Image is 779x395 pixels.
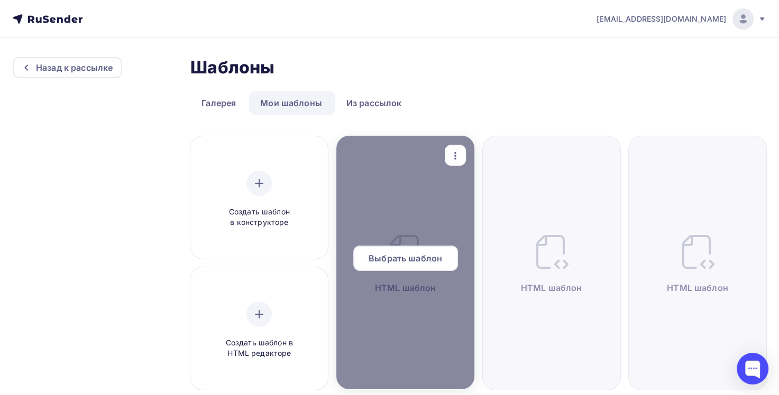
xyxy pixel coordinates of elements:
div: Назад к рассылке [36,61,113,74]
span: [EMAIL_ADDRESS][DOMAIN_NAME] [597,14,726,24]
a: Галерея [190,91,247,115]
a: Мои шаблоны [249,91,333,115]
span: Выбрать шаблон [369,252,442,265]
a: [EMAIL_ADDRESS][DOMAIN_NAME] [597,8,766,30]
h2: Шаблоны [190,57,274,78]
span: Создать шаблон в конструкторе [209,206,309,228]
span: HTML шаблон [521,281,582,294]
a: Из рассылок [335,91,413,115]
span: HTML шаблон [667,281,728,294]
span: Создать шаблон в HTML редакторе [209,337,309,359]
